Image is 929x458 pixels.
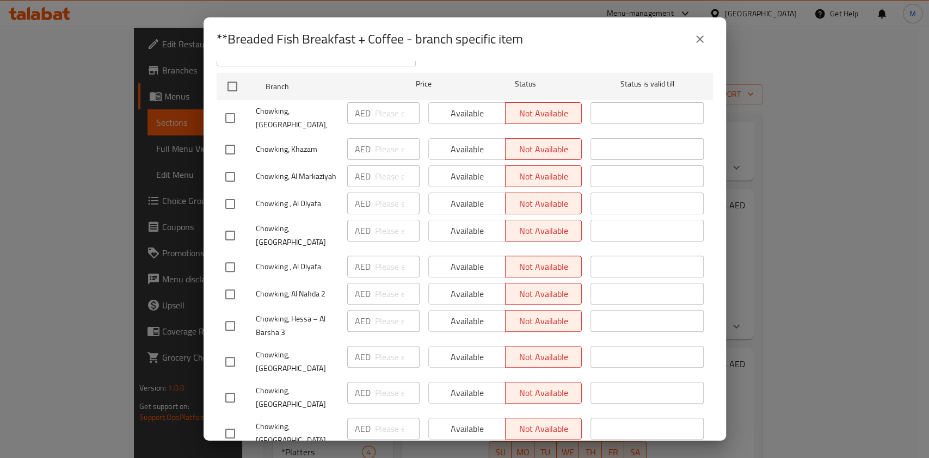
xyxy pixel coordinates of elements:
[355,350,371,363] p: AED
[256,312,339,339] span: Chowking, Hessa – Al Barsha 3
[375,418,420,440] input: Please enter price
[375,283,420,305] input: Please enter price
[375,220,420,242] input: Please enter price
[355,143,371,156] p: AED
[355,314,371,327] p: AED
[256,170,339,183] span: Chowking, Al Markaziyah
[217,30,523,48] h2: **Breaded Fish Breakfast + Coffee - branch specific item
[256,420,339,447] span: Chowking, [GEOGRAPHIC_DATA]
[355,287,371,300] p: AED
[375,165,420,187] input: Please enter price
[387,77,460,91] span: Price
[632,50,713,61] p: 0 branche(s) are selected
[256,222,339,249] span: Chowking, [GEOGRAPHIC_DATA]
[355,224,371,237] p: AED
[256,384,339,411] span: Chowking, [GEOGRAPHIC_DATA]
[256,287,339,301] span: Chowking, Al Nahda 2
[375,102,420,124] input: Please enter price
[355,422,371,435] p: AED
[590,77,704,91] span: Status is valid till
[375,346,420,368] input: Please enter price
[266,80,379,94] span: Branch
[256,197,339,211] span: Chowking , Al Diyafa
[355,260,371,273] p: AED
[355,197,371,210] p: AED
[375,256,420,277] input: Please enter price
[355,107,371,120] p: AED
[355,170,371,183] p: AED
[375,310,420,332] input: Please enter price
[256,260,339,274] span: Chowking , Al Diyafa
[256,348,339,375] span: Chowking,[GEOGRAPHIC_DATA]
[355,386,371,399] p: AED
[469,77,582,91] span: Status
[256,143,339,156] span: Chowking, Khazam
[256,104,339,132] span: Chowking, [GEOGRAPHIC_DATA],
[375,138,420,160] input: Please enter price
[375,193,420,214] input: Please enter price
[687,26,713,52] button: close
[375,382,420,404] input: Please enter price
